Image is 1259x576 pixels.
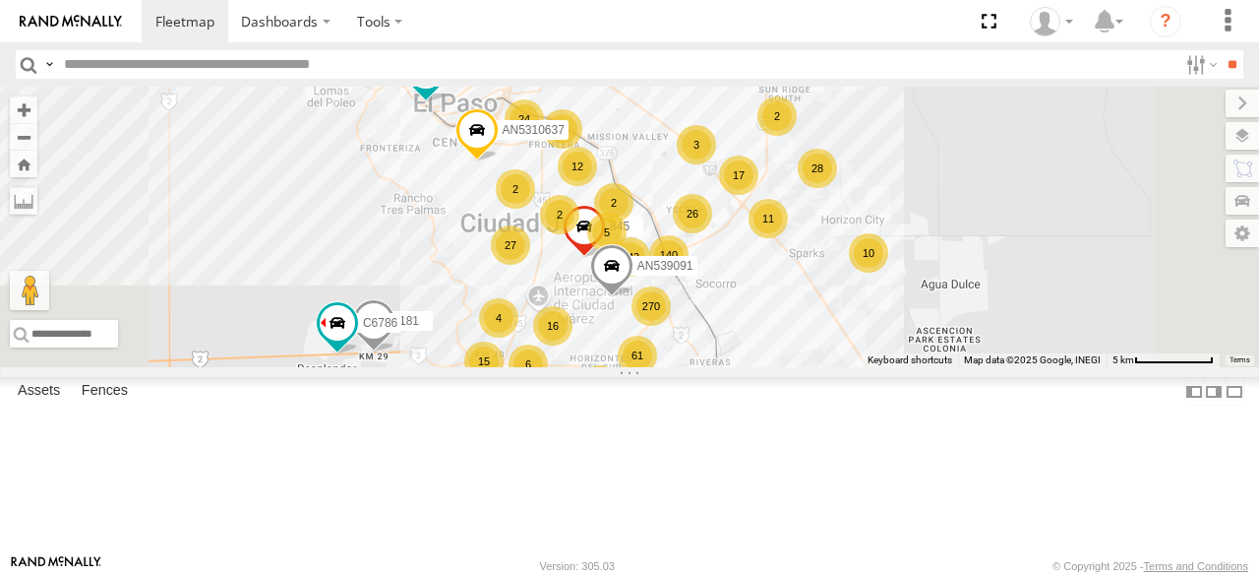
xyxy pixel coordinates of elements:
span: 181 [399,314,419,328]
span: AN5310637 [503,123,565,137]
div: 6 [509,345,548,384]
div: 5 [587,213,627,252]
div: 12 [558,147,597,186]
div: 11 [543,109,582,149]
div: 140 [649,235,689,275]
div: 24 [505,99,544,139]
div: 10 [849,233,888,273]
div: 4 [479,298,518,338]
label: Hide Summary Table [1225,377,1244,406]
span: C6786 [363,315,397,329]
div: 46 [580,365,620,405]
div: Omar Miranda [1023,7,1080,36]
label: Search Filter Options [1178,50,1221,79]
label: Dock Summary Table to the Right [1204,377,1224,406]
span: AN539091 [637,259,693,273]
div: 11 [749,199,788,238]
label: Measure [10,187,37,215]
button: Zoom in [10,96,37,123]
button: Drag Pegman onto the map to open Street View [10,271,49,310]
img: rand-logo.svg [20,15,122,29]
div: 15 [464,342,504,381]
div: Version: 305.03 [540,560,615,572]
div: 143 [611,237,650,277]
a: Terms [1229,356,1250,364]
div: 17 [719,156,758,195]
button: Keyboard shortcuts [868,353,952,367]
button: Map Scale: 5 km per 77 pixels [1107,353,1220,367]
a: Visit our Website [11,556,101,576]
label: Search Query [41,50,57,79]
button: Zoom out [10,123,37,151]
div: 270 [631,287,671,326]
span: 5 km [1112,354,1134,365]
div: © Copyright 2025 - [1052,560,1248,572]
div: 3 [677,125,716,164]
label: Dock Summary Table to the Left [1184,377,1204,406]
a: Terms and Conditions [1144,560,1248,572]
div: 28 [798,149,837,188]
div: 26 [673,194,712,233]
i: ? [1150,6,1181,37]
div: 2 [540,195,579,234]
span: Map data ©2025 Google, INEGI [964,354,1101,365]
div: 61 [618,336,657,375]
label: Map Settings [1226,220,1259,247]
div: 2 [757,96,797,136]
div: 27 [491,225,530,265]
div: 2 [594,183,633,223]
label: Assets [8,378,70,406]
div: 16 [533,306,572,346]
div: 2 [496,169,535,209]
button: Zoom Home [10,151,37,177]
label: Fences [72,378,138,406]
